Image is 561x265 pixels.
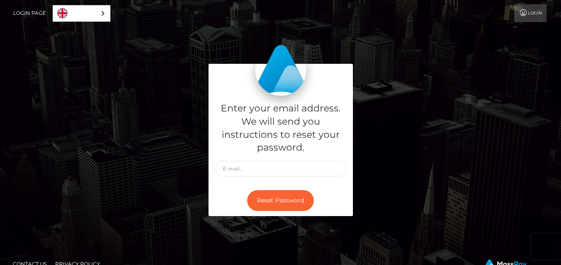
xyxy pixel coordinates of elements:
[247,190,314,211] button: Reset Password
[215,161,347,177] input: E-mail...
[255,45,306,96] img: MassPay Login
[514,4,547,22] a: Login
[13,4,46,22] a: Login Page
[53,5,110,22] aside: Language selected: English
[53,6,110,21] a: English
[53,5,110,22] div: Language
[215,102,347,154] h5: Enter your email address. We will send you instructions to reset your password.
